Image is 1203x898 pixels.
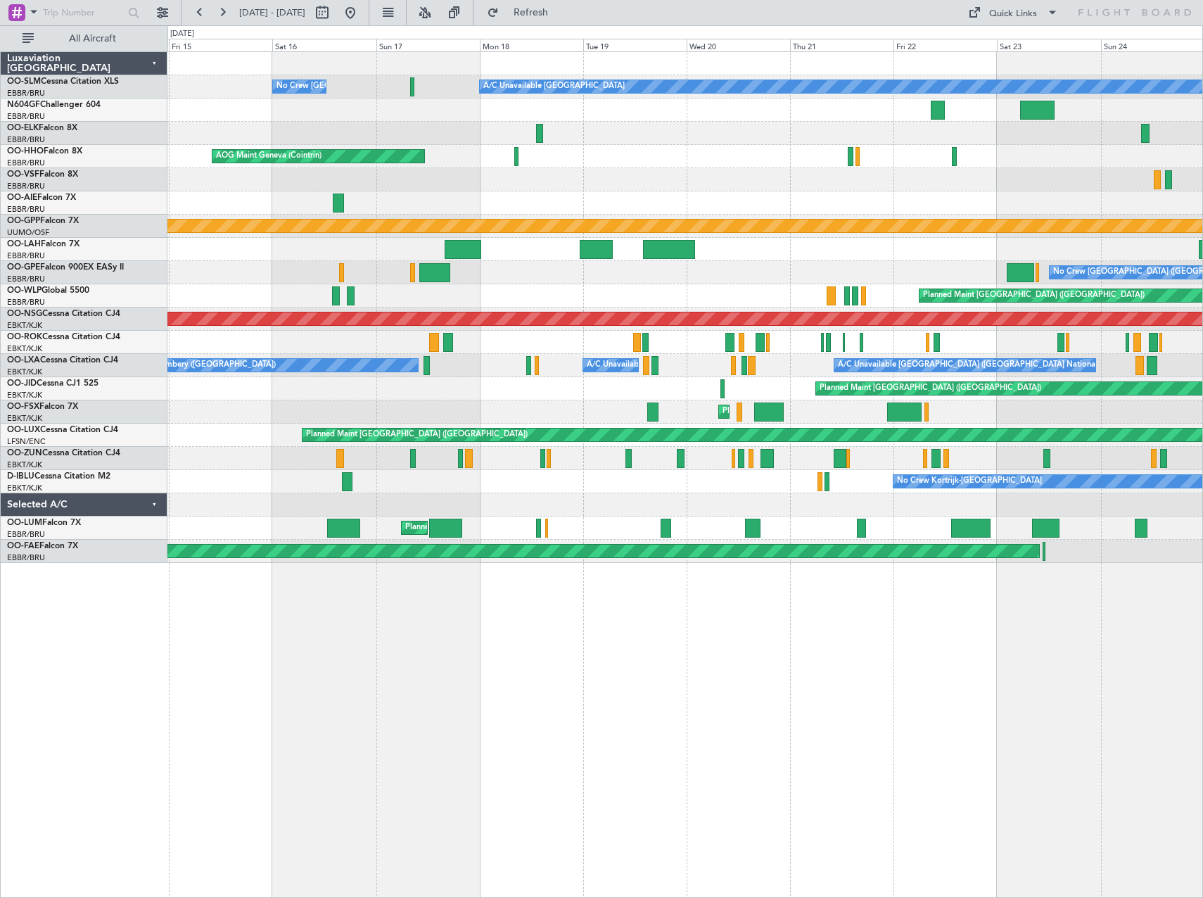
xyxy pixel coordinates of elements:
[7,333,120,341] a: OO-ROKCessna Citation CJ4
[7,379,98,388] a: OO-JIDCessna CJ1 525
[7,413,42,424] a: EBKT/KJK
[7,194,76,202] a: OO-AIEFalcon 7X
[216,146,322,167] div: AOG Maint Geneva (Cointrin)
[7,124,39,132] span: OO-ELK
[405,517,660,538] div: Planned Maint [GEOGRAPHIC_DATA] ([GEOGRAPHIC_DATA] National)
[117,355,276,376] div: No Crew Chambery ([GEOGRAPHIC_DATA])
[7,379,37,388] span: OO-JID
[483,76,625,97] div: A/C Unavailable [GEOGRAPHIC_DATA]
[7,552,45,563] a: EBBR/BRU
[7,449,42,457] span: OO-ZUN
[43,2,124,23] input: Trip Number
[480,1,565,24] button: Refresh
[7,170,78,179] a: OO-VSFFalcon 8X
[7,286,42,295] span: OO-WLP
[587,355,848,376] div: A/C Unavailable [GEOGRAPHIC_DATA] ([GEOGRAPHIC_DATA] National)
[923,285,1145,306] div: Planned Maint [GEOGRAPHIC_DATA] ([GEOGRAPHIC_DATA])
[790,39,893,51] div: Thu 21
[7,472,110,481] a: D-IBLUCessna Citation M2
[170,28,194,40] div: [DATE]
[7,343,42,354] a: EBKT/KJK
[897,471,1042,492] div: No Crew Kortrijk-[GEOGRAPHIC_DATA]
[7,124,77,132] a: OO-ELKFalcon 8X
[169,39,272,51] div: Fri 15
[7,367,42,377] a: EBKT/KJK
[7,101,40,109] span: N604GF
[376,39,480,51] div: Sun 17
[820,378,1041,399] div: Planned Maint [GEOGRAPHIC_DATA] ([GEOGRAPHIC_DATA])
[7,460,42,470] a: EBKT/KJK
[7,240,41,248] span: OO-LAH
[7,403,39,411] span: OO-FSX
[7,403,78,411] a: OO-FSXFalcon 7X
[7,356,118,365] a: OO-LXACessna Citation CJ4
[7,251,45,261] a: EBBR/BRU
[7,472,34,481] span: D-IBLU
[961,1,1065,24] button: Quick Links
[7,170,39,179] span: OO-VSF
[7,227,49,238] a: UUMO/OSF
[7,426,40,434] span: OO-LUX
[7,194,37,202] span: OO-AIE
[989,7,1037,21] div: Quick Links
[7,204,45,215] a: EBBR/BRU
[7,297,45,308] a: EBBR/BRU
[272,39,376,51] div: Sat 16
[502,8,561,18] span: Refresh
[7,263,40,272] span: OO-GPE
[997,39,1100,51] div: Sat 23
[7,181,45,191] a: EBBR/BRU
[7,436,46,447] a: LFSN/ENC
[7,519,42,527] span: OO-LUM
[7,320,42,331] a: EBKT/KJK
[7,263,124,272] a: OO-GPEFalcon 900EX EASy II
[7,217,40,225] span: OO-GPP
[239,6,305,19] span: [DATE] - [DATE]
[838,355,1100,376] div: A/C Unavailable [GEOGRAPHIC_DATA] ([GEOGRAPHIC_DATA] National)
[7,158,45,168] a: EBBR/BRU
[7,134,45,145] a: EBBR/BRU
[7,111,45,122] a: EBBR/BRU
[480,39,583,51] div: Mon 18
[7,483,42,493] a: EBKT/KJK
[7,77,119,86] a: OO-SLMCessna Citation XLS
[7,88,45,99] a: EBBR/BRU
[306,424,528,445] div: Planned Maint [GEOGRAPHIC_DATA] ([GEOGRAPHIC_DATA])
[893,39,997,51] div: Fri 22
[7,274,45,284] a: EBBR/BRU
[7,147,82,156] a: OO-HHOFalcon 8X
[7,333,42,341] span: OO-ROK
[723,401,886,422] div: Planned Maint Kortrijk-[GEOGRAPHIC_DATA]
[7,390,42,400] a: EBKT/KJK
[7,147,44,156] span: OO-HHO
[7,77,41,86] span: OO-SLM
[7,101,101,109] a: N604GFChallenger 604
[7,542,39,550] span: OO-FAE
[276,76,512,97] div: No Crew [GEOGRAPHIC_DATA] ([GEOGRAPHIC_DATA] National)
[687,39,790,51] div: Wed 20
[7,519,81,527] a: OO-LUMFalcon 7X
[7,240,79,248] a: OO-LAHFalcon 7X
[7,449,120,457] a: OO-ZUNCessna Citation CJ4
[583,39,687,51] div: Tue 19
[37,34,148,44] span: All Aircraft
[7,426,118,434] a: OO-LUXCessna Citation CJ4
[7,310,42,318] span: OO-NSG
[15,27,153,50] button: All Aircraft
[7,356,40,365] span: OO-LXA
[7,542,78,550] a: OO-FAEFalcon 7X
[7,310,120,318] a: OO-NSGCessna Citation CJ4
[7,529,45,540] a: EBBR/BRU
[7,217,79,225] a: OO-GPPFalcon 7X
[7,286,89,295] a: OO-WLPGlobal 5500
